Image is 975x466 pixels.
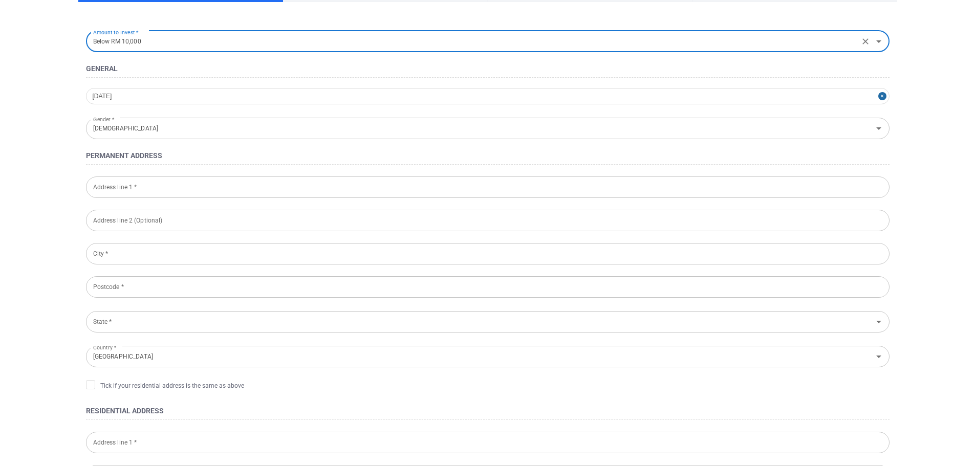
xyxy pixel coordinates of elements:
h4: Residential Address [86,405,890,417]
label: Amount to Invest * [93,26,139,39]
button: Close [878,88,890,104]
label: Country * [93,341,116,354]
h4: Permanent Address [86,149,890,162]
input: Date Of Birth * [86,88,890,104]
label: Gender * [93,113,114,126]
button: Open [872,349,886,364]
button: Clear [858,34,873,49]
span: Tick if your residential address is the same as above [86,380,244,390]
button: Open [872,121,886,136]
button: Open [872,34,886,49]
h4: General [86,62,890,75]
button: Open [872,315,886,329]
